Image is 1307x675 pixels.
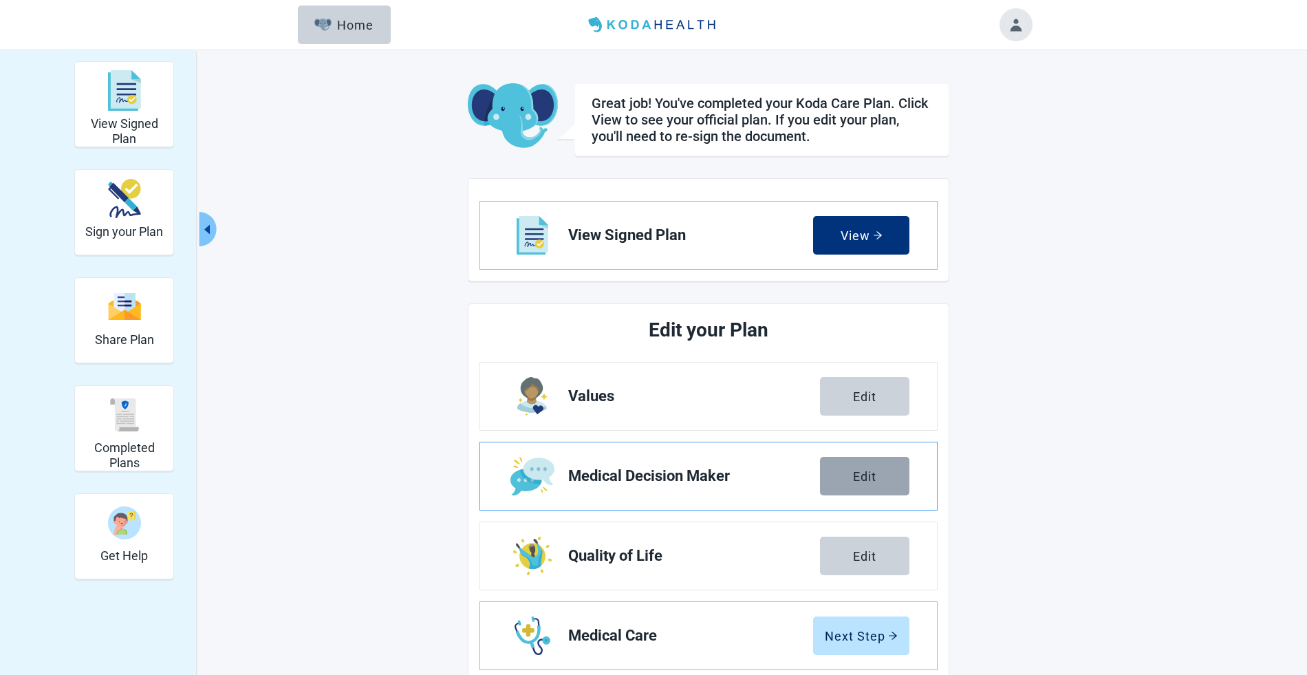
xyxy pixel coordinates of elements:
[201,223,214,236] span: caret-left
[583,14,724,36] img: Koda Health
[468,83,558,149] img: Koda Elephant
[480,442,937,510] a: Edit Medical Decision Maker section
[820,457,909,495] button: Edit
[314,18,374,32] div: Home
[531,315,886,345] h2: Edit your Plan
[820,537,909,575] button: Edit
[888,631,898,641] span: arrow-right
[873,231,883,240] span: arrow-right
[80,440,168,470] h2: Completed Plans
[853,549,876,563] div: Edit
[74,61,174,147] div: View Signed Plan
[853,389,876,403] div: Edit
[100,548,148,564] h2: Get Help
[568,468,820,484] span: Medical Decision Maker
[480,522,937,590] a: Edit Quality of Life section
[108,292,141,321] img: svg%3e
[813,617,909,655] button: Next Steparrow-right
[841,228,883,242] div: View
[74,277,174,363] div: Share Plan
[820,377,909,416] button: Edit
[314,19,332,31] img: Elephant
[568,388,820,405] span: Values
[592,95,932,144] h1: Great job! You've completed your Koda Care Plan. Click View to see your official plan. If you edi...
[108,70,141,111] img: svg%3e
[853,469,876,483] div: Edit
[80,116,168,146] h2: View Signed Plan
[568,227,813,244] span: View Signed Plan
[108,398,141,431] img: svg%3e
[480,602,937,669] a: Edit Medical Care section
[568,548,820,564] span: Quality of Life
[108,506,141,539] img: person-question-x68TBcxA.svg
[74,385,174,471] div: Completed Plans
[108,179,141,218] img: make_plan_official-CpYJDfBD.svg
[199,212,217,246] button: Collapse menu
[298,6,391,44] button: ElephantHome
[813,216,909,255] button: Viewarrow-right
[85,224,163,239] h2: Sign your Plan
[95,332,154,347] h2: Share Plan
[568,628,813,644] span: Medical Care
[480,363,937,430] a: Edit Values section
[480,202,937,269] a: View View Signed Plan section
[74,493,174,579] div: Get Help
[825,629,898,643] div: Next Step
[1000,8,1033,41] button: Toggle account menu
[74,169,174,255] div: Sign your Plan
